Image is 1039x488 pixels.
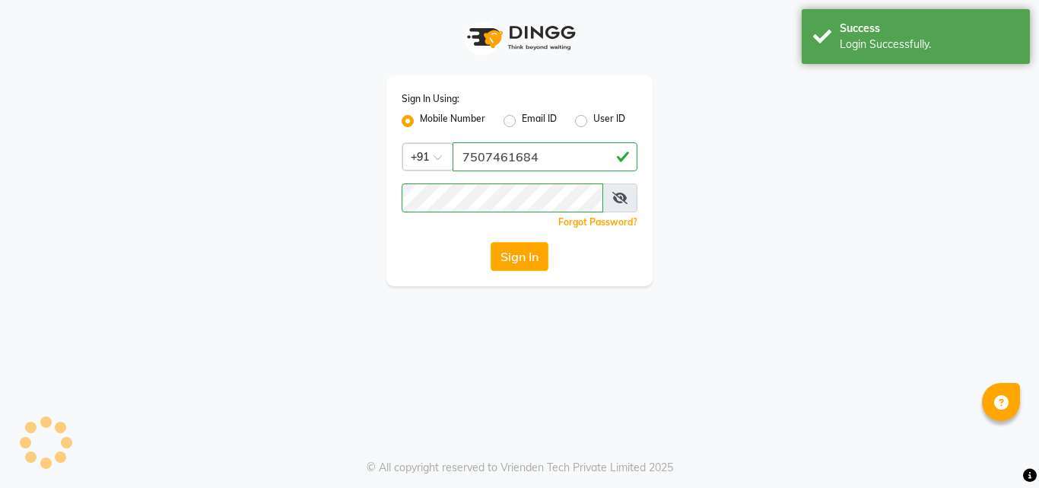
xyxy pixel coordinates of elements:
label: Mobile Number [420,112,485,130]
input: Username [402,183,603,212]
label: Sign In Using: [402,92,459,106]
a: Forgot Password? [558,216,637,228]
label: Email ID [522,112,557,130]
button: Sign In [491,242,548,271]
input: Username [453,142,637,171]
div: Success [840,21,1018,37]
img: logo1.svg [459,15,580,60]
label: User ID [593,112,625,130]
div: Login Successfully. [840,37,1018,53]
